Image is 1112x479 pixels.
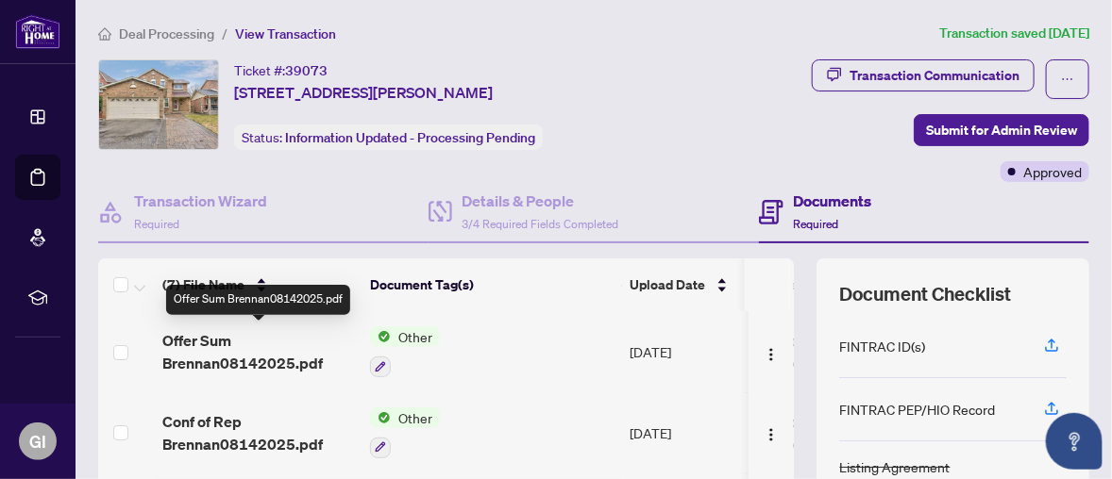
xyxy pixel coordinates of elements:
[370,407,391,428] img: Status Icon
[462,217,618,231] span: 3/4 Required Fields Completed
[98,27,111,41] span: home
[234,59,328,81] div: Ticket #:
[29,428,46,454] span: GI
[235,25,336,42] span: View Transaction
[850,60,1019,91] div: Transaction Communication
[462,190,618,212] h4: Details & People
[234,124,543,150] div: Status:
[119,25,214,42] span: Deal Processing
[166,285,350,315] div: Offer Sum Brennan08142025.pdf
[362,258,622,311] th: Document Tag(s)
[1046,413,1103,470] button: Open asap
[391,326,440,347] span: Other
[793,190,871,212] h4: Documents
[134,217,179,231] span: Required
[630,274,705,295] span: Upload Date
[162,274,244,295] span: (7) File Name
[839,399,995,420] div: FINTRAC PEP/HIO Record
[162,410,355,455] span: Conf of Rep Brennan08142025.pdf
[285,62,328,79] span: 39073
[839,281,1011,307] span: Document Checklist
[391,407,440,428] span: Other
[914,114,1089,146] button: Submit for Admin Review
[234,81,493,104] span: [STREET_ADDRESS][PERSON_NAME]
[222,23,227,44] li: /
[370,326,440,377] button: Status IconOther
[622,311,750,392] td: [DATE]
[162,329,355,374] span: Offer Sum Brennan08142025.pdf
[99,60,218,149] img: IMG-E12208941_1.jpg
[764,427,779,442] img: Logo
[1061,73,1074,86] span: ellipsis
[812,59,1035,91] button: Transaction Communication
[134,190,267,212] h4: Transaction Wizard
[622,392,750,473] td: [DATE]
[926,115,1077,145] span: Submit for Admin Review
[370,326,391,347] img: Status Icon
[764,347,779,362] img: Logo
[839,336,925,356] div: FINTRAC ID(s)
[622,258,750,311] th: Upload Date
[370,407,440,458] button: Status IconOther
[285,129,535,146] span: Information Updated - Processing Pending
[1023,161,1082,182] span: Approved
[155,258,362,311] th: (7) File Name
[939,23,1089,44] article: Transaction saved [DATE]
[793,217,838,231] span: Required
[756,337,786,367] button: Logo
[756,418,786,448] button: Logo
[839,456,950,477] div: Listing Agreement
[15,14,60,49] img: logo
